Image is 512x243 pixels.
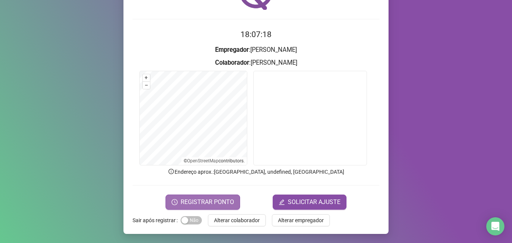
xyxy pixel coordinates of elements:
span: edit [279,199,285,205]
button: Alterar empregador [272,214,330,226]
span: clock-circle [172,199,178,205]
time: 18:07:18 [240,30,272,39]
span: Alterar colaborador [214,216,260,224]
span: Alterar empregador [278,216,324,224]
li: © contributors. [184,158,245,164]
label: Sair após registrar [133,214,181,226]
button: Alterar colaborador [208,214,266,226]
a: OpenStreetMap [187,158,219,164]
span: info-circle [168,168,175,175]
h3: : [PERSON_NAME] [133,45,379,55]
strong: Colaborador [215,59,249,66]
strong: Empregador [215,46,249,53]
span: SOLICITAR AJUSTE [288,198,340,207]
div: Open Intercom Messenger [486,217,504,235]
p: Endereço aprox. : [GEOGRAPHIC_DATA], undefined, [GEOGRAPHIC_DATA] [133,168,379,176]
button: editSOLICITAR AJUSTE [273,195,347,210]
button: + [143,74,150,81]
h3: : [PERSON_NAME] [133,58,379,68]
button: – [143,82,150,89]
button: REGISTRAR PONTO [165,195,240,210]
span: REGISTRAR PONTO [181,198,234,207]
